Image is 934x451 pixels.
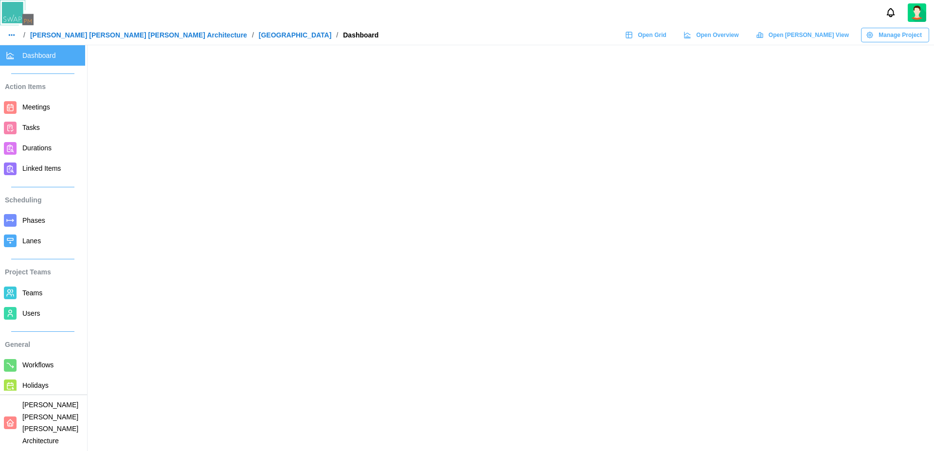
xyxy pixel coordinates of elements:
span: Users [22,309,40,317]
span: Meetings [22,103,50,111]
span: Manage Project [879,28,922,42]
span: Tasks [22,124,40,131]
span: Lanes [22,237,41,245]
span: Holidays [22,381,49,389]
a: Open [PERSON_NAME] View [751,28,856,42]
span: Teams [22,289,42,297]
a: Open Overview [679,28,746,42]
button: Notifications [882,4,899,21]
img: 2Q== [908,3,926,22]
div: Dashboard [343,32,378,38]
a: Zulqarnain Khalil [908,3,926,22]
span: Open Grid [638,28,666,42]
span: Phases [22,216,45,224]
div: / [336,32,338,38]
a: [PERSON_NAME] [PERSON_NAME] [PERSON_NAME] Architecture [30,32,247,38]
div: / [252,32,254,38]
div: / [23,32,25,38]
span: Open [PERSON_NAME] View [769,28,849,42]
a: [GEOGRAPHIC_DATA] [259,32,332,38]
a: Open Grid [620,28,674,42]
span: Linked Items [22,164,61,172]
span: Open Overview [696,28,738,42]
button: Manage Project [861,28,929,42]
span: Dashboard [22,52,56,59]
span: Durations [22,144,52,152]
span: Workflows [22,361,54,369]
span: [PERSON_NAME] [PERSON_NAME] [PERSON_NAME] Architecture [22,401,78,445]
